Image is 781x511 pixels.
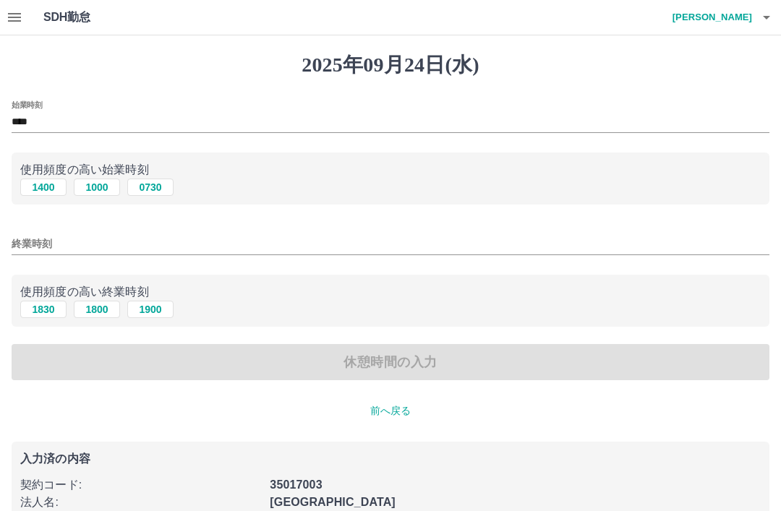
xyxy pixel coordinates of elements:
[20,301,67,318] button: 1830
[20,453,761,465] p: 入力済の内容
[12,403,769,418] p: 前へ戻る
[20,179,67,196] button: 1400
[20,476,261,494] p: 契約コード :
[127,301,174,318] button: 1900
[127,179,174,196] button: 0730
[20,283,761,301] p: 使用頻度の高い終業時刻
[20,494,261,511] p: 法人名 :
[12,99,42,110] label: 始業時刻
[74,301,120,318] button: 1800
[270,478,322,491] b: 35017003
[74,179,120,196] button: 1000
[20,161,761,179] p: 使用頻度の高い始業時刻
[12,53,769,77] h1: 2025年09月24日(水)
[270,496,396,508] b: [GEOGRAPHIC_DATA]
